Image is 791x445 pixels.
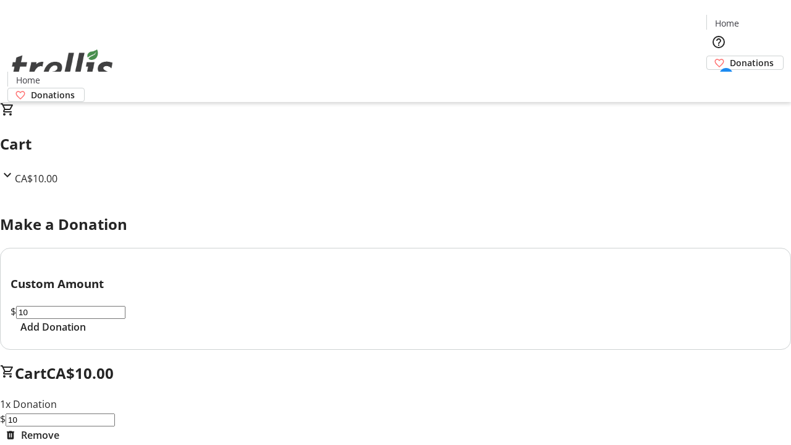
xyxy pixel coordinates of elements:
span: CA$10.00 [15,172,57,185]
h3: Custom Amount [11,275,780,292]
button: Cart [706,70,731,95]
span: Add Donation [20,320,86,334]
span: Home [715,17,739,30]
a: Home [8,74,48,87]
span: Home [16,74,40,87]
a: Donations [7,88,85,102]
input: Donation Amount [6,413,115,426]
span: CA$10.00 [46,363,114,383]
button: Add Donation [11,320,96,334]
a: Donations [706,56,784,70]
button: Help [706,30,731,54]
a: Home [707,17,747,30]
span: Remove [21,428,59,443]
span: Donations [31,88,75,101]
span: $ [11,305,16,318]
img: Orient E2E Organization b5siwY3sEU's Logo [7,36,117,98]
input: Donation Amount [16,306,125,319]
span: Donations [730,56,774,69]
